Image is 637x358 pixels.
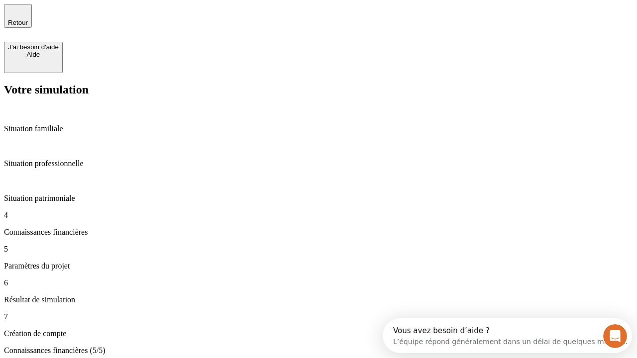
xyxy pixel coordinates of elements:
[4,278,633,287] p: 6
[10,16,245,27] div: L’équipe répond généralement dans un délai de quelques minutes.
[4,4,274,31] div: Ouvrir le Messenger Intercom
[10,8,245,16] div: Vous avez besoin d’aide ?
[8,51,59,58] div: Aide
[4,194,633,203] p: Situation patrimoniale
[4,245,633,254] p: 5
[4,124,633,133] p: Situation familiale
[4,211,633,220] p: 4
[4,329,633,338] p: Création de compte
[383,318,632,353] iframe: Intercom live chat discovery launcher
[8,43,59,51] div: J’ai besoin d'aide
[4,42,63,73] button: J’ai besoin d'aideAide
[4,159,633,168] p: Situation professionnelle
[4,295,633,304] p: Résultat de simulation
[4,346,633,355] p: Connaissances financières (5/5)
[4,83,633,96] h2: Votre simulation
[4,228,633,237] p: Connaissances financières
[4,312,633,321] p: 7
[8,19,28,26] span: Retour
[4,262,633,270] p: Paramètres du projet
[4,4,32,28] button: Retour
[603,324,627,348] iframe: Intercom live chat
